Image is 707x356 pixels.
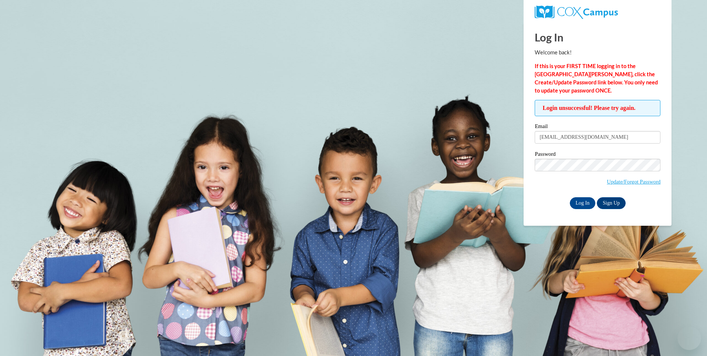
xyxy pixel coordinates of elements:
[535,100,660,116] span: Login unsuccessful! Please try again.
[607,179,660,185] a: Update/Forgot Password
[597,197,626,209] a: Sign Up
[535,63,658,94] strong: If this is your FIRST TIME logging in to the [GEOGRAPHIC_DATA][PERSON_NAME], click the Create/Upd...
[535,48,660,57] p: Welcome back!
[535,30,660,45] h1: Log In
[677,326,701,350] iframe: Button to launch messaging window
[535,124,660,131] label: Email
[535,6,618,19] img: COX Campus
[535,151,660,159] label: Password
[570,197,596,209] input: Log In
[535,6,660,19] a: COX Campus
